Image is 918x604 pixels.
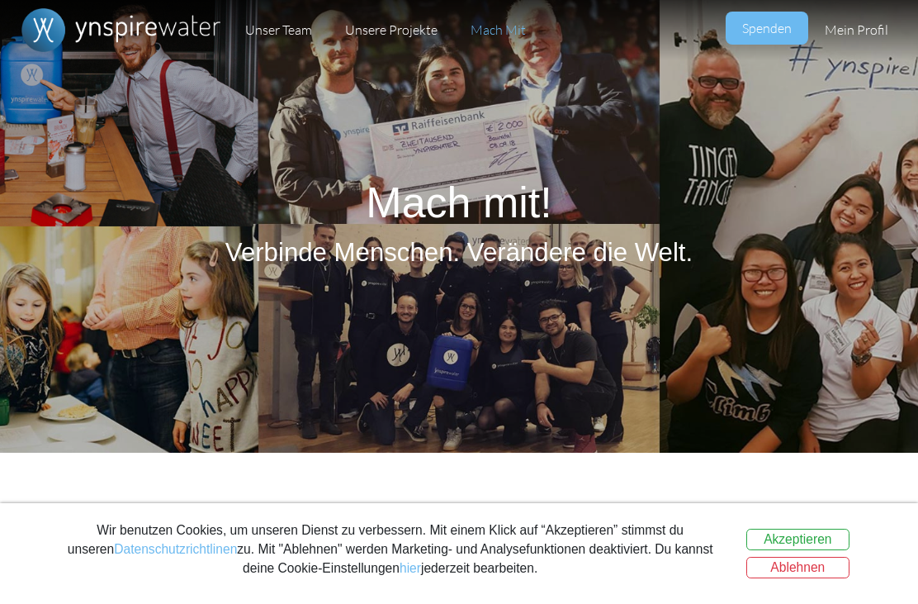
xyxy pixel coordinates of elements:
a: hier [400,561,421,575]
a: Spenden [726,12,808,45]
button: Akzeptieren [746,529,849,550]
button: Ablehnen [746,557,849,578]
div: Wir benutzen Cookies, um unseren Dienst zu verbessern. Mit einem Klick auf “Akzeptieren” stimmst ... [51,521,729,578]
a: Datenschutzrichtlinen [114,542,237,556]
